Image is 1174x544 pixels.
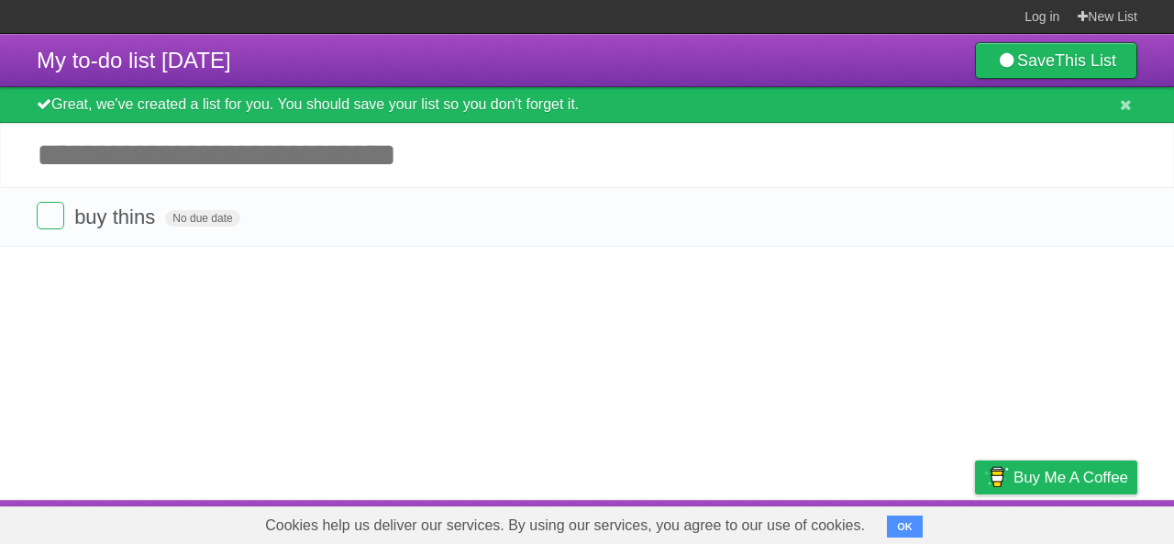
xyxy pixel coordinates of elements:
a: Privacy [951,505,999,539]
span: Cookies help us deliver our services. By using our services, you agree to our use of cookies. [247,507,883,544]
a: SaveThis List [975,42,1137,79]
span: Buy me a coffee [1013,461,1128,494]
a: Buy me a coffee [975,461,1137,494]
a: Developers [792,505,866,539]
span: My to-do list [DATE] [37,48,231,72]
a: Suggest a feature [1022,505,1137,539]
b: This List [1055,51,1116,70]
img: Buy me a coffee [984,461,1009,493]
span: No due date [165,210,239,227]
label: Done [37,202,64,229]
a: About [731,505,770,539]
a: Terms [889,505,929,539]
button: OK [887,516,923,538]
span: buy thins [74,205,160,228]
